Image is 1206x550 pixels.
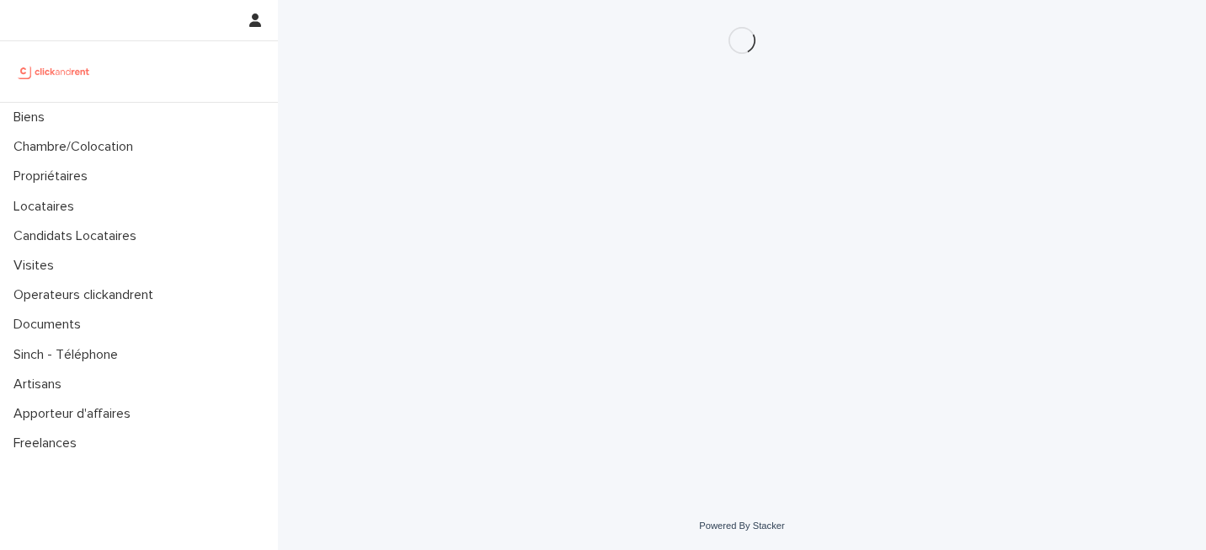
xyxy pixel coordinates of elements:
[7,347,131,363] p: Sinch - Téléphone
[7,287,167,303] p: Operateurs clickandrent
[7,406,144,422] p: Apporteur d'affaires
[7,435,90,451] p: Freelances
[7,376,75,392] p: Artisans
[7,317,94,333] p: Documents
[13,55,95,88] img: UCB0brd3T0yccxBKYDjQ
[7,199,88,215] p: Locataires
[699,521,784,531] a: Powered By Stacker
[7,109,58,125] p: Biens
[7,258,67,274] p: Visites
[7,168,101,184] p: Propriétaires
[7,139,147,155] p: Chambre/Colocation
[7,228,150,244] p: Candidats Locataires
